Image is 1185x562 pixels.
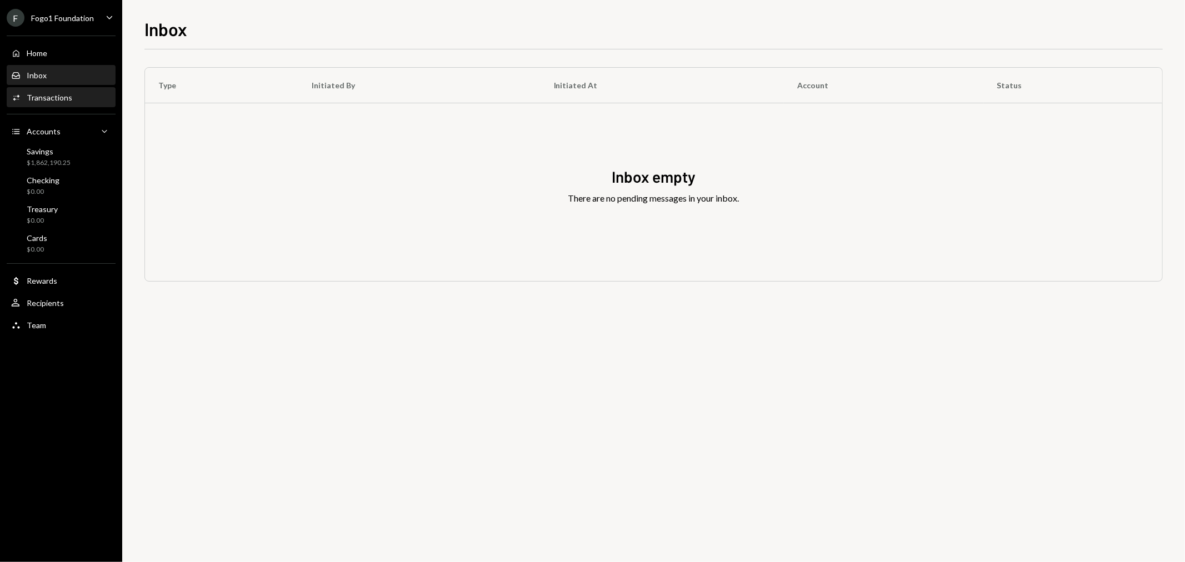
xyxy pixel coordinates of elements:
[27,204,58,214] div: Treasury
[7,143,116,170] a: Savings$1,862,190.25
[27,127,61,136] div: Accounts
[7,87,116,107] a: Transactions
[568,192,739,205] div: There are no pending messages in your inbox.
[7,230,116,257] a: Cards$0.00
[298,68,540,103] th: Initiated By
[7,270,116,290] a: Rewards
[7,315,116,335] a: Team
[27,233,47,243] div: Cards
[7,201,116,228] a: Treasury$0.00
[27,48,47,58] div: Home
[784,68,983,103] th: Account
[7,121,116,141] a: Accounts
[541,68,784,103] th: Initiated At
[27,187,59,197] div: $0.00
[7,43,116,63] a: Home
[27,276,57,285] div: Rewards
[27,320,46,330] div: Team
[31,13,94,23] div: Fogo1 Foundation
[145,68,298,103] th: Type
[27,216,58,225] div: $0.00
[984,68,1162,103] th: Status
[27,147,71,156] div: Savings
[27,71,47,80] div: Inbox
[27,175,59,185] div: Checking
[612,166,696,188] div: Inbox empty
[7,65,116,85] a: Inbox
[7,293,116,313] a: Recipients
[7,172,116,199] a: Checking$0.00
[27,245,47,254] div: $0.00
[27,158,71,168] div: $1,862,190.25
[27,93,72,102] div: Transactions
[7,9,24,27] div: F
[144,18,187,40] h1: Inbox
[27,298,64,308] div: Recipients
